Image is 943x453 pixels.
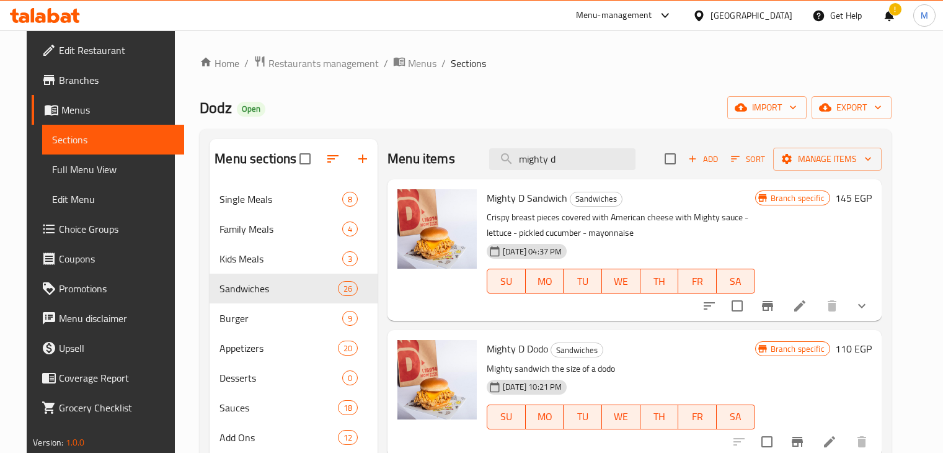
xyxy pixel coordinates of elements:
a: Restaurants management [254,55,379,71]
span: [DATE] 04:37 PM [498,246,567,258]
div: Sandwiches [551,343,603,357]
span: SU [492,408,521,426]
button: Branch-specific-item [753,291,782,321]
div: Sauces18 [210,393,378,423]
span: Select section [657,146,683,172]
img: Mighty D Dodo [397,340,477,419]
span: Select all sections [292,146,318,172]
span: export [821,100,882,115]
div: items [342,370,358,385]
span: TH [645,272,674,290]
button: Sort [728,150,768,169]
span: Menu disclaimer [59,311,174,326]
a: Branches [32,65,184,95]
span: 12 [339,432,357,444]
span: 18 [339,402,357,414]
div: items [342,222,358,236]
div: Single Meals8 [210,184,378,214]
span: Desserts [219,370,342,385]
div: items [342,192,358,207]
div: Kids Meals3 [210,244,378,274]
a: Upsell [32,333,184,363]
span: SU [492,272,521,290]
button: TH [640,269,679,294]
button: Add section [348,144,378,174]
span: WE [607,408,635,426]
a: Coverage Report [32,363,184,393]
span: 1.0.0 [66,434,85,451]
span: 3 [343,253,357,265]
span: Burger [219,311,342,326]
button: Manage items [773,148,882,171]
span: 4 [343,223,357,235]
div: Sandwiches [570,192,622,207]
div: items [338,400,358,415]
span: Choice Groups [59,222,174,236]
span: Mighty D Dodo [487,339,548,358]
a: Home [200,56,239,71]
span: Version: [33,434,63,451]
button: show more [847,291,877,321]
div: Sauces [219,400,338,415]
div: items [342,251,358,266]
h2: Menu sections [215,150,296,168]
span: WE [607,272,635,290]
span: Appetizers [219,341,338,356]
button: WE [602,269,640,294]
a: Sections [42,125,184,155]
span: Edit Menu [52,192,174,207]
span: Select to update [724,293,750,319]
span: Sections [451,56,486,71]
span: Branch specific [766,343,830,355]
span: Promotions [59,281,174,296]
div: [GEOGRAPHIC_DATA] [711,9,792,22]
span: 0 [343,372,357,384]
span: Menus [61,102,174,117]
span: FR [683,272,712,290]
a: Grocery Checklist [32,393,184,423]
a: Edit menu item [792,298,807,313]
div: Sandwiches [219,281,338,296]
span: Grocery Checklist [59,400,174,415]
a: Promotions [32,274,184,303]
span: Coverage Report [59,370,174,385]
input: search [489,148,635,170]
span: Family Meals [219,222,342,236]
span: Dodz [200,94,232,122]
span: FR [683,408,712,426]
span: SA [722,272,750,290]
button: TU [564,405,602,429]
span: TU [569,272,597,290]
svg: Show Choices [854,298,869,313]
div: Family Meals4 [210,214,378,244]
span: [DATE] 10:21 PM [498,381,567,393]
div: Kids Meals [219,251,342,266]
button: TU [564,269,602,294]
span: TH [645,408,674,426]
span: 26 [339,283,357,295]
span: 9 [343,313,357,325]
nav: breadcrumb [200,55,891,71]
li: / [244,56,249,71]
h6: 145 EGP [835,189,872,207]
div: Burger9 [210,303,378,333]
div: Open [237,102,265,117]
li: / [441,56,446,71]
span: import [737,100,797,115]
span: Menus [408,56,436,71]
a: Coupons [32,244,184,274]
div: Desserts0 [210,363,378,393]
span: Branches [59,73,174,87]
span: Edit Restaurant [59,43,174,58]
button: SU [487,269,526,294]
h2: Menu items [387,150,455,168]
span: TU [569,408,597,426]
div: Add Ons [219,430,338,445]
span: Single Meals [219,192,342,207]
p: Mighty sandwich the size of a dodo [487,361,755,377]
button: sort-choices [694,291,724,321]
